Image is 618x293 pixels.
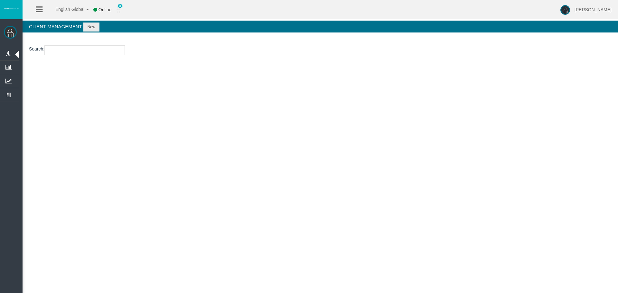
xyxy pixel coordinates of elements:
[29,45,43,53] label: Search
[117,4,123,8] span: 0
[83,23,99,32] button: New
[29,45,612,55] p: :
[560,5,570,15] img: user-image
[47,7,84,12] span: English Global
[29,24,82,29] span: Client Management
[575,7,612,12] span: [PERSON_NAME]
[3,7,19,10] img: logo.svg
[116,7,121,13] img: user_small.png
[98,7,111,12] span: Online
